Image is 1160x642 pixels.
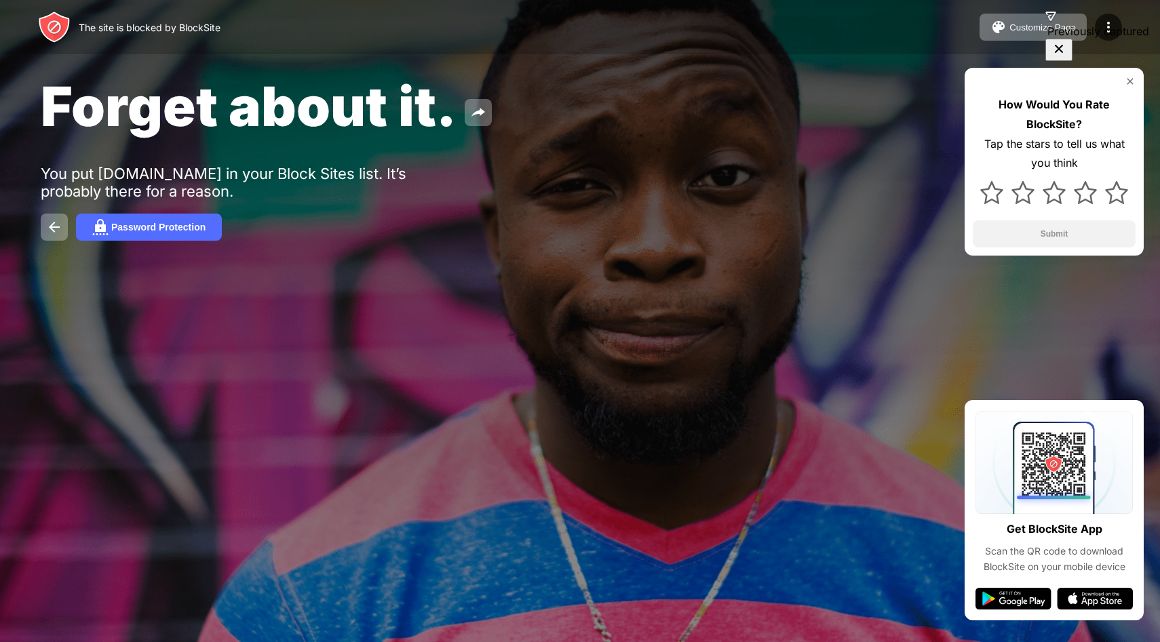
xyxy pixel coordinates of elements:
div: You put [DOMAIN_NAME] in your Block Sites list. It’s probably there for a reason. [41,165,460,200]
img: star.svg [1105,181,1128,204]
div: Customize Page [1009,22,1076,33]
img: star.svg [980,181,1003,204]
div: How Would You Rate BlockSite? [973,95,1136,134]
div: Tap the stars to tell us what you think [973,134,1136,174]
img: rate-us-close.svg [1125,76,1136,87]
img: header-logo.svg [38,11,71,43]
img: star.svg [1043,181,1066,204]
div: Scan the QR code to download BlockSite on your mobile device [975,544,1133,574]
img: app-store.svg [1057,588,1133,609]
img: google-play.svg [975,588,1051,609]
img: back.svg [46,219,62,235]
img: star.svg [1074,181,1097,204]
img: star.svg [1011,181,1035,204]
button: Customize Page [980,14,1087,41]
img: password.svg [92,219,109,235]
button: Password Protection [76,214,222,241]
div: The site is blocked by BlockSite [79,22,220,33]
img: qrcode.svg [975,411,1133,514]
img: share.svg [470,104,486,121]
div: Get BlockSite App [1007,519,1102,539]
div: Password Protection [111,222,206,233]
img: pallet.svg [990,19,1007,35]
span: Forget about it. [41,73,457,139]
img: menu-icon.svg [1100,19,1117,35]
button: Submit [973,220,1136,247]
